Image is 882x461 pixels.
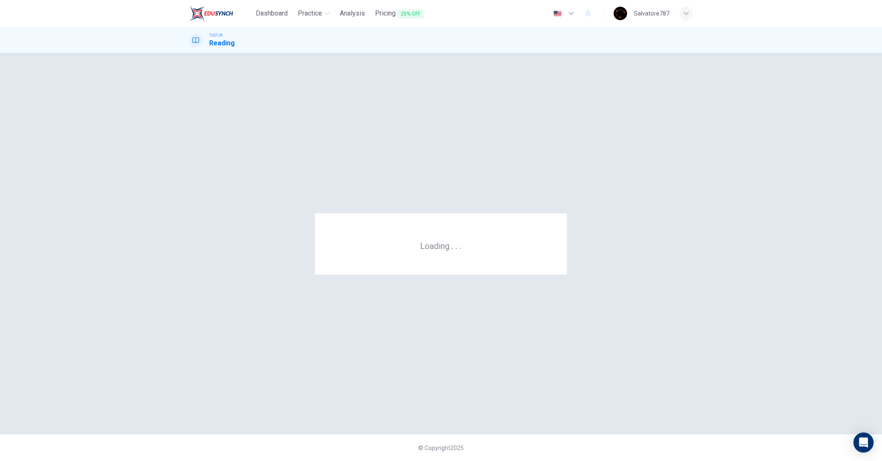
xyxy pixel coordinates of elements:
a: EduSynch logo [189,5,252,22]
h6: Loading [420,240,462,251]
h6: . [455,238,458,252]
img: EduSynch logo [189,5,233,22]
button: Dashboard [252,6,291,21]
h6: . [459,238,462,252]
span: Pricing [375,8,424,19]
button: Practice [294,6,333,21]
button: Pricing25% OFF [372,6,427,21]
span: Practice [298,8,322,18]
span: TOEFL® [209,32,223,38]
div: Salvatore787 [634,8,669,18]
span: © Copyright 2025 [418,445,464,451]
img: en [552,10,563,17]
span: Dashboard [256,8,288,18]
button: Analysis [336,6,368,21]
div: Open Intercom Messenger [853,432,874,453]
span: Analysis [340,8,365,18]
h1: Reading [209,38,235,48]
img: Profile picture [614,7,627,20]
h6: . [451,238,454,252]
span: 25% OFF [397,9,424,18]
